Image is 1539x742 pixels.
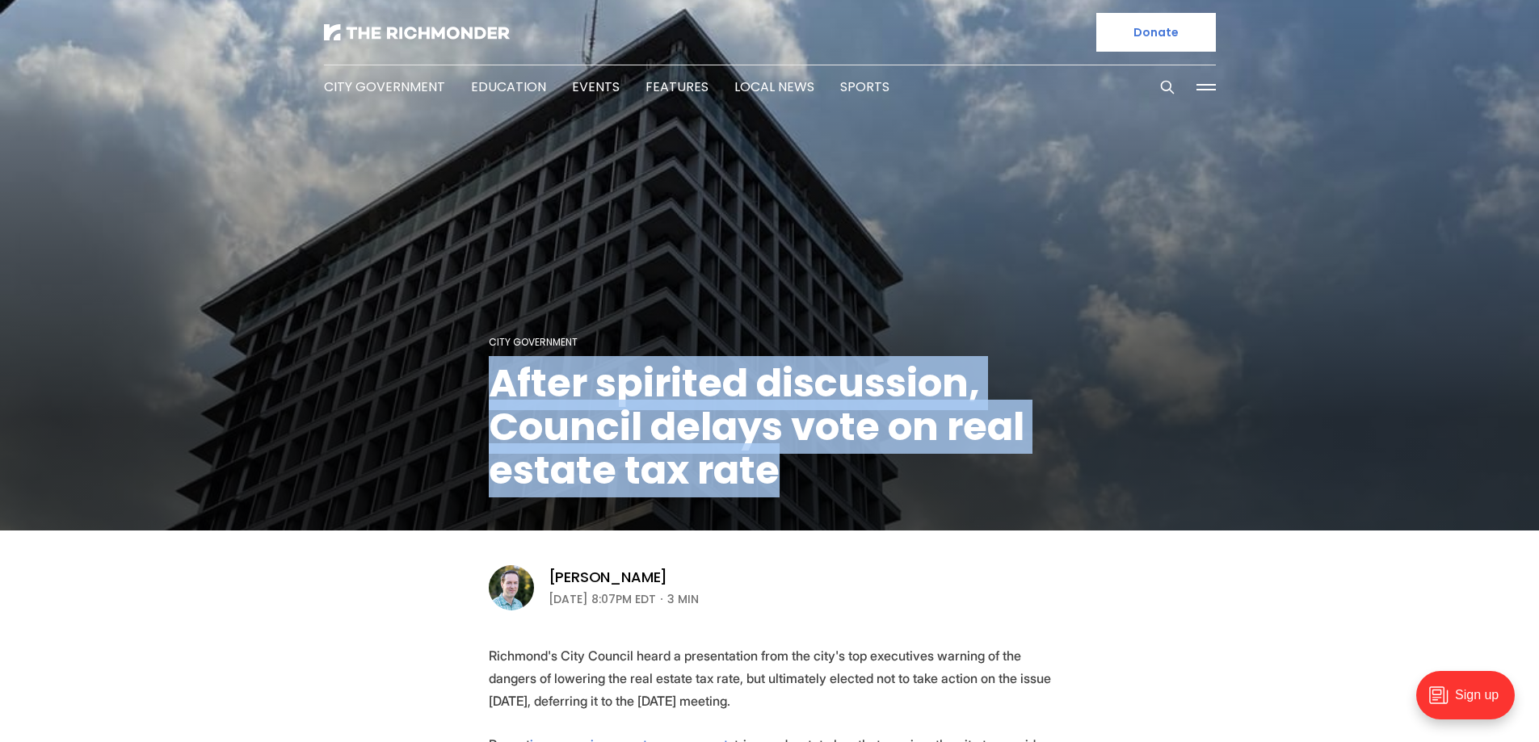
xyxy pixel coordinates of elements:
a: Donate [1096,13,1216,52]
a: Features [645,78,709,96]
img: The Richmonder [324,24,510,40]
img: Michael Phillips [489,565,534,610]
p: Richmond's City Council heard a presentation from the city's top executives warning of the danger... [489,644,1051,712]
time: [DATE] 8:07PM EDT [549,589,656,609]
button: Search this site [1155,75,1179,99]
iframe: portal-trigger [1402,663,1539,742]
a: Events [572,78,620,96]
span: 3 min [667,589,699,609]
a: Sports [840,78,889,96]
h1: After spirited discussion, Council delays vote on real estate tax rate [489,362,1051,493]
a: Local News [734,78,814,96]
a: [PERSON_NAME] [549,568,668,587]
a: City Government [324,78,445,96]
a: Education [471,78,546,96]
a: City Government [489,335,578,349]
